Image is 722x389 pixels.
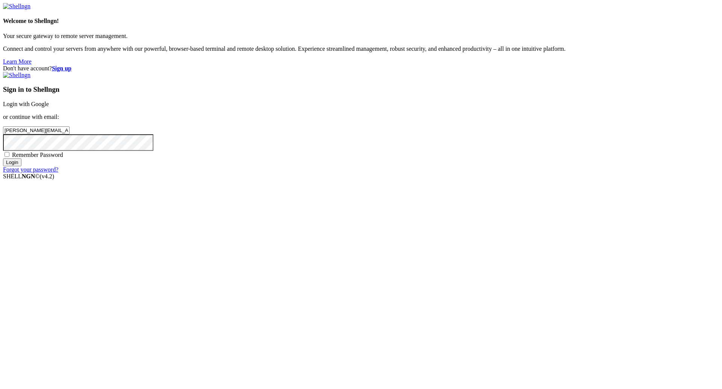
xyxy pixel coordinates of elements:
[12,152,63,158] span: Remember Password
[3,3,30,10] img: Shellngn
[40,173,55,179] span: 4.2.0
[3,58,32,65] a: Learn More
[5,152,9,157] input: Remember Password
[3,72,30,79] img: Shellngn
[3,101,49,107] a: Login with Google
[3,114,719,120] p: or continue with email:
[3,46,719,52] p: Connect and control your servers from anywhere with our powerful, browser-based terminal and remo...
[3,158,21,166] input: Login
[3,85,719,94] h3: Sign in to Shellngn
[22,173,35,179] b: NGN
[3,33,719,40] p: Your secure gateway to remote server management.
[3,173,54,179] span: SHELL ©
[3,166,58,173] a: Forgot your password?
[3,18,719,24] h4: Welcome to Shellngn!
[3,126,70,134] input: Email address
[52,65,71,71] a: Sign up
[3,65,719,72] div: Don't have account?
